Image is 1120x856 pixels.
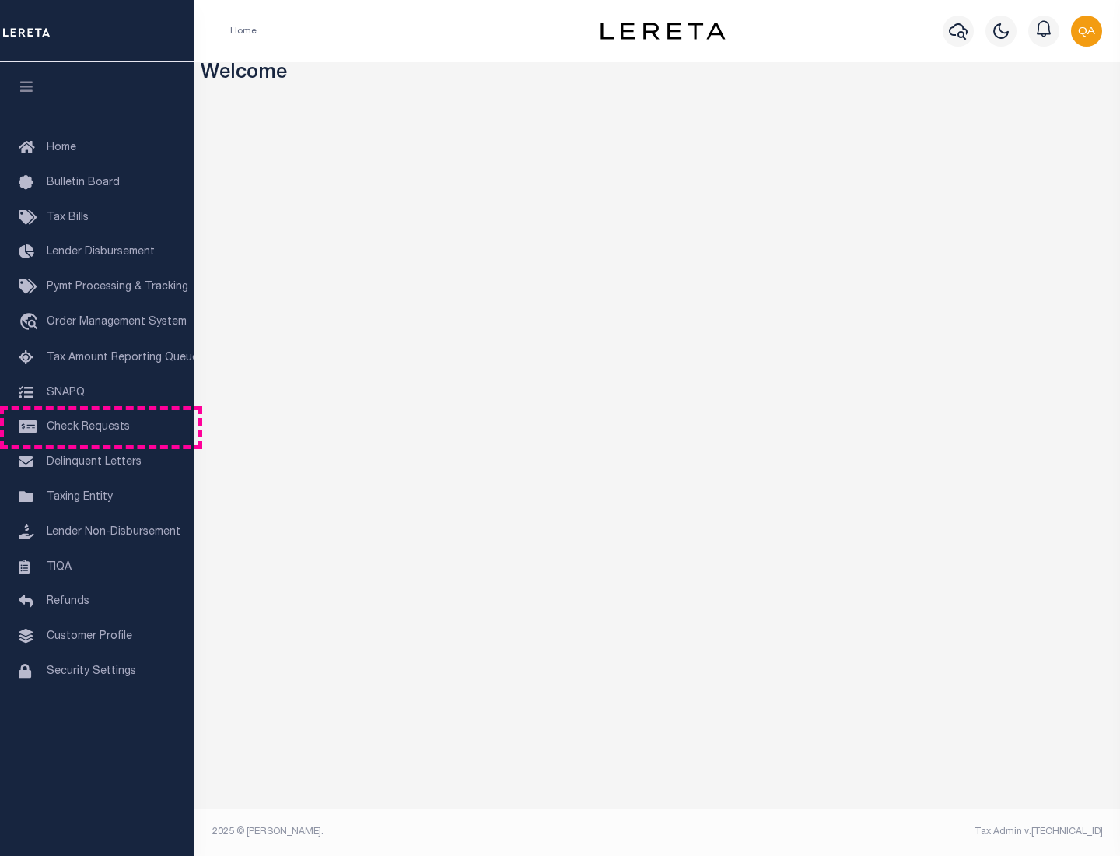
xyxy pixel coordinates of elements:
[47,457,142,468] span: Delinquent Letters
[600,23,725,40] img: logo-dark.svg
[47,142,76,153] span: Home
[19,313,44,333] i: travel_explore
[47,631,132,642] span: Customer Profile
[47,387,85,398] span: SNAPQ
[201,825,658,839] div: 2025 © [PERSON_NAME].
[47,353,198,363] span: Tax Amount Reporting Queue
[1071,16,1102,47] img: svg+xml;base64,PHN2ZyB4bWxucz0iaHR0cDovL3d3dy53My5vcmcvMjAwMC9zdmciIHBvaW50ZXItZXZlbnRzPSJub25lIi...
[47,561,72,572] span: TIQA
[47,527,180,538] span: Lender Non-Disbursement
[47,212,89,223] span: Tax Bills
[201,62,1115,86] h3: Welcome
[669,825,1103,839] div: Tax Admin v.[TECHNICAL_ID]
[47,492,113,503] span: Taxing Entity
[47,282,188,293] span: Pymt Processing & Tracking
[47,317,187,328] span: Order Management System
[47,177,120,188] span: Bulletin Board
[47,596,89,607] span: Refunds
[47,422,130,433] span: Check Requests
[230,24,257,38] li: Home
[47,666,136,677] span: Security Settings
[47,247,155,258] span: Lender Disbursement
